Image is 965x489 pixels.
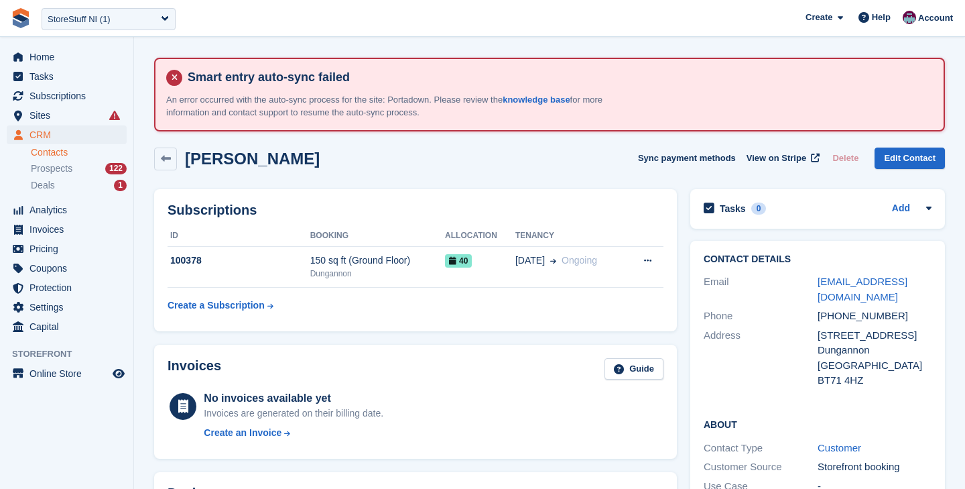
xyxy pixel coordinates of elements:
[503,95,570,105] a: knowledge base
[818,373,931,388] div: BT71 4HZ
[704,274,818,305] div: Email
[872,11,891,24] span: Help
[29,106,110,125] span: Sites
[806,11,832,24] span: Create
[818,358,931,374] div: [GEOGRAPHIC_DATA]
[7,259,127,278] a: menu
[720,203,746,215] h2: Tasks
[445,254,472,268] span: 40
[875,148,945,170] a: Edit Contact
[105,163,127,174] div: 122
[29,298,110,317] span: Settings
[7,298,127,317] a: menu
[818,343,931,358] div: Dungannon
[12,347,133,361] span: Storefront
[182,70,933,85] h4: Smart entry auto-sync failed
[204,406,383,421] div: Invoices are generated on their billing date.
[168,298,265,313] div: Create a Subscription
[638,148,736,170] button: Sync payment methods
[515,254,545,268] span: [DATE]
[7,201,127,219] a: menu
[818,442,861,453] a: Customer
[29,259,110,278] span: Coupons
[29,125,110,144] span: CRM
[29,201,110,219] span: Analytics
[204,390,383,406] div: No invoices available yet
[29,317,110,336] span: Capital
[818,276,907,303] a: [EMAIL_ADDRESS][DOMAIN_NAME]
[11,8,31,28] img: stora-icon-8386f47178a22dfd0bd8f6a31ec36ba5ce8667c1dd55bd0f319d3a0aa187defe.svg
[704,328,818,388] div: Address
[29,48,110,66] span: Home
[31,162,127,176] a: Prospects 122
[310,225,445,247] th: Booking
[704,459,818,475] div: Customer Source
[109,110,120,121] i: Smart entry sync failures have occurred
[704,254,931,265] h2: Contact Details
[29,67,110,86] span: Tasks
[31,162,72,175] span: Prospects
[751,203,767,215] div: 0
[7,125,127,144] a: menu
[7,67,127,86] a: menu
[7,220,127,239] a: menu
[168,225,310,247] th: ID
[747,152,806,165] span: View on Stripe
[562,255,597,266] span: Ongoing
[818,328,931,343] div: [STREET_ADDRESS]
[7,106,127,125] a: menu
[827,148,864,170] button: Delete
[168,203,663,218] h2: Subscriptions
[48,13,111,26] div: StoreStuff NI (1)
[818,459,931,475] div: Storefront booking
[204,426,281,440] div: Create an Invoice
[29,239,110,258] span: Pricing
[903,11,916,24] img: Brian Young
[604,358,663,380] a: Guide
[704,309,818,324] div: Phone
[31,179,55,192] span: Deals
[704,417,931,431] h2: About
[29,220,110,239] span: Invoices
[166,93,635,119] p: An error occurred with the auto-sync process for the site: Portadown. Please review the for more ...
[168,254,310,268] div: 100378
[7,239,127,258] a: menu
[818,309,931,324] div: [PHONE_NUMBER]
[114,180,127,191] div: 1
[29,278,110,297] span: Protection
[918,11,953,25] span: Account
[7,317,127,336] a: menu
[168,293,273,318] a: Create a Subscription
[31,146,127,159] a: Contacts
[515,225,626,247] th: Tenancy
[7,48,127,66] a: menu
[741,148,822,170] a: View on Stripe
[310,254,445,268] div: 150 sq ft (Ground Floor)
[7,278,127,297] a: menu
[7,364,127,383] a: menu
[445,225,515,247] th: Allocation
[704,441,818,456] div: Contact Type
[185,150,320,168] h2: [PERSON_NAME]
[168,358,221,380] h2: Invoices
[31,178,127,193] a: Deals 1
[29,87,110,105] span: Subscriptions
[7,87,127,105] a: menu
[204,426,383,440] a: Create an Invoice
[29,364,110,383] span: Online Store
[892,201,910,217] a: Add
[111,366,127,382] a: Preview store
[310,268,445,280] div: Dungannon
